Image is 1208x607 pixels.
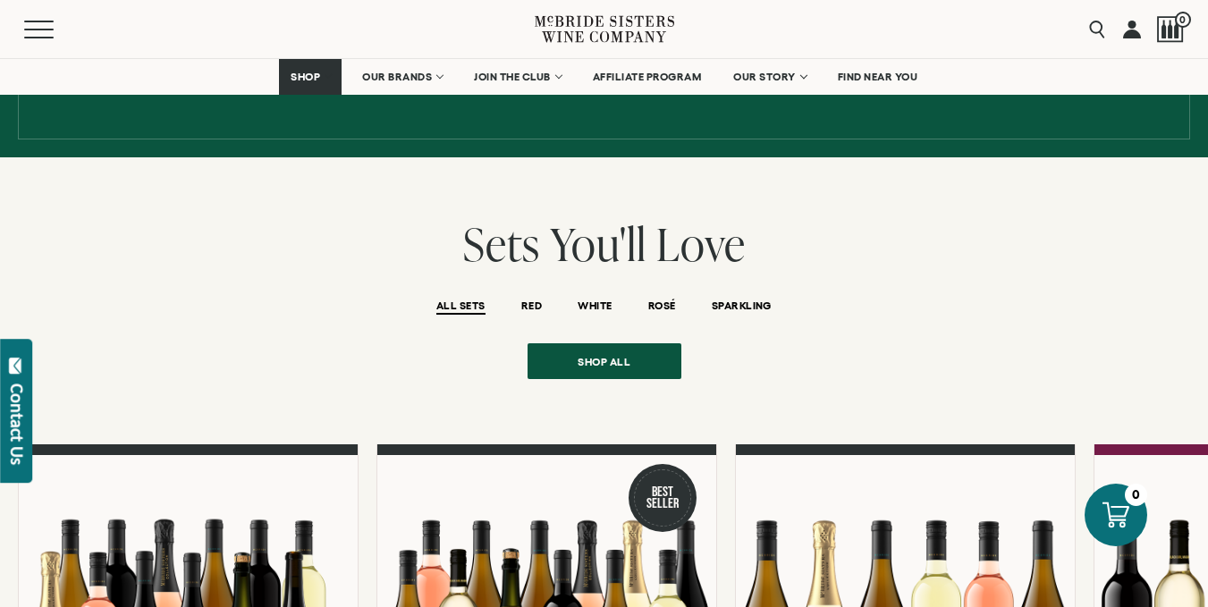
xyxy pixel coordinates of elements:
[550,213,646,274] span: You'll
[648,299,676,315] button: ROSÉ
[279,59,342,95] a: SHOP
[838,71,918,83] span: FIND NEAR YOU
[362,71,432,83] span: OUR BRANDS
[462,59,572,95] a: JOIN THE CLUB
[24,21,89,38] button: Mobile Menu Trigger
[8,384,26,465] div: Contact Us
[291,71,321,83] span: SHOP
[593,71,702,83] span: AFFILIATE PROGRAM
[712,299,772,315] button: SPARKLING
[351,59,453,95] a: OUR BRANDS
[581,59,714,95] a: AFFILIATE PROGRAM
[656,213,746,274] span: Love
[1125,484,1147,506] div: 0
[733,71,796,83] span: OUR STORY
[474,71,551,83] span: JOIN THE CLUB
[722,59,817,95] a: OUR STORY
[463,213,540,274] span: Sets
[578,299,612,315] button: WHITE
[528,343,681,379] a: Shop all
[826,59,930,95] a: FIND NEAR YOU
[546,344,662,379] span: Shop all
[436,299,486,315] button: ALL SETS
[521,299,542,315] button: RED
[1175,12,1191,28] span: 0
